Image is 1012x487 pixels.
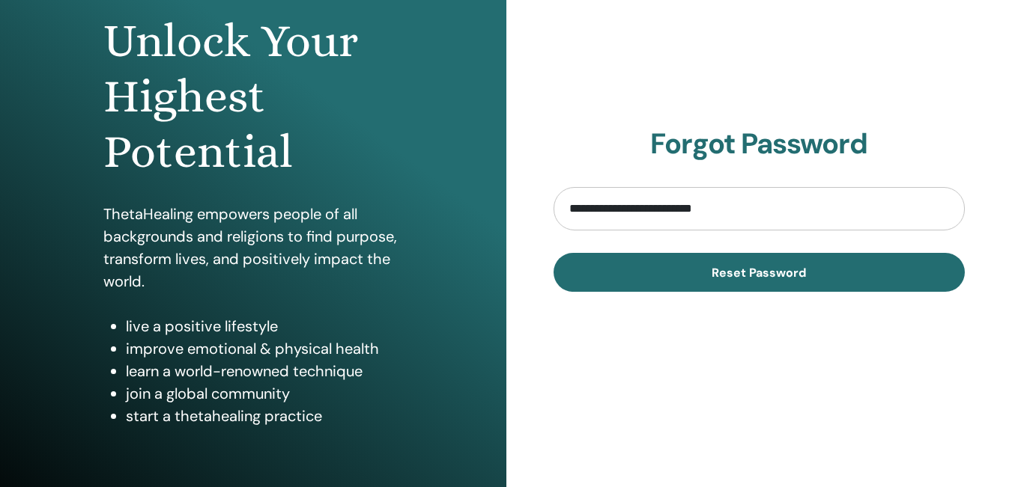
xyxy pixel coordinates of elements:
span: Reset Password [712,265,806,281]
li: improve emotional & physical health [126,337,403,360]
h2: Forgot Password [554,127,966,162]
li: live a positive lifestyle [126,315,403,337]
p: ThetaHealing empowers people of all backgrounds and religions to find purpose, transform lives, a... [103,203,403,292]
button: Reset Password [554,253,966,292]
h1: Unlock Your Highest Potential [103,13,403,180]
li: learn a world-renowned technique [126,360,403,382]
li: start a thetahealing practice [126,405,403,427]
li: join a global community [126,382,403,405]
